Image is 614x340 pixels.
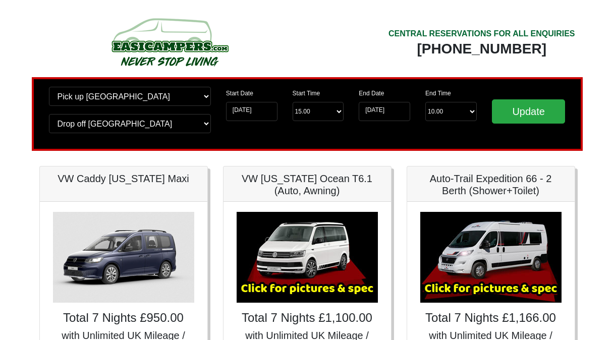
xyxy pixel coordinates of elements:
[226,89,253,98] label: Start Date
[417,173,565,197] h5: Auto-Trail Expedition 66 - 2 Berth (Shower+Toilet)
[293,89,320,98] label: Start Time
[388,40,575,58] div: [PHONE_NUMBER]
[420,212,562,303] img: Auto-Trail Expedition 66 - 2 Berth (Shower+Toilet)
[359,102,410,121] input: Return Date
[50,311,197,325] h4: Total 7 Nights £950.00
[492,99,566,124] input: Update
[234,311,381,325] h4: Total 7 Nights £1,100.00
[417,311,565,325] h4: Total 7 Nights £1,166.00
[388,28,575,40] div: CENTRAL RESERVATIONS FOR ALL ENQUIRIES
[237,212,378,303] img: VW California Ocean T6.1 (Auto, Awning)
[226,102,277,121] input: Start Date
[53,212,194,303] img: VW Caddy California Maxi
[425,89,451,98] label: End Time
[50,173,197,185] h5: VW Caddy [US_STATE] Maxi
[359,89,384,98] label: End Date
[234,173,381,197] h5: VW [US_STATE] Ocean T6.1 (Auto, Awning)
[74,14,265,70] img: campers-checkout-logo.png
